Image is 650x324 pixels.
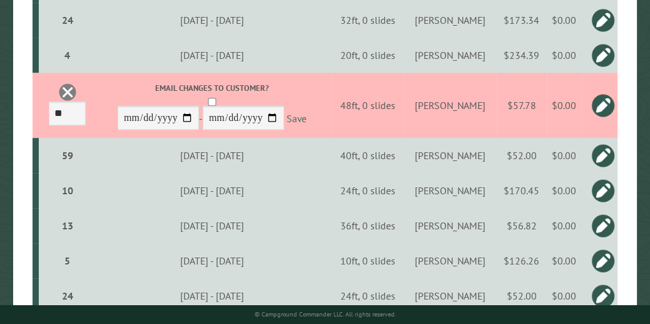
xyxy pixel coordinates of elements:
[287,112,307,125] a: Save
[497,3,547,38] td: $173.34
[404,278,497,313] td: [PERSON_NAME]
[404,3,497,38] td: [PERSON_NAME]
[547,3,582,38] td: $0.00
[497,38,547,73] td: $234.39
[332,38,405,73] td: 20ft, 0 slides
[44,254,91,267] div: 5
[95,14,330,26] div: [DATE] - [DATE]
[95,149,330,162] div: [DATE] - [DATE]
[332,3,405,38] td: 32ft, 0 slides
[44,184,91,197] div: 10
[497,243,547,278] td: $126.26
[404,138,497,173] td: [PERSON_NAME]
[547,38,582,73] td: $0.00
[547,73,582,138] td: $0.00
[95,290,330,302] div: [DATE] - [DATE]
[497,173,547,208] td: $170.45
[547,138,582,173] td: $0.00
[404,243,497,278] td: [PERSON_NAME]
[497,138,547,173] td: $52.00
[95,254,330,267] div: [DATE] - [DATE]
[404,173,497,208] td: [PERSON_NAME]
[95,82,330,94] label: Email changes to customer?
[95,184,330,197] div: [DATE] - [DATE]
[332,208,405,243] td: 36ft, 0 slides
[95,49,330,61] div: [DATE] - [DATE]
[547,208,582,243] td: $0.00
[44,219,91,232] div: 13
[404,208,497,243] td: [PERSON_NAME]
[44,290,91,302] div: 24
[332,278,405,313] td: 24ft, 0 slides
[332,243,405,278] td: 10ft, 0 slides
[547,173,582,208] td: $0.00
[547,243,582,278] td: $0.00
[547,278,582,313] td: $0.00
[404,38,497,73] td: [PERSON_NAME]
[44,149,91,162] div: 59
[58,83,77,102] a: Delete this reservation
[95,219,330,232] div: [DATE] - [DATE]
[497,278,547,313] td: $52.00
[332,73,405,138] td: 48ft, 0 slides
[44,14,91,26] div: 24
[332,173,405,208] td: 24ft, 0 slides
[95,82,330,133] div: -
[255,310,396,318] small: © Campground Commander LLC. All rights reserved.
[497,208,547,243] td: $56.82
[404,73,497,138] td: [PERSON_NAME]
[497,73,547,138] td: $57.78
[44,49,91,61] div: 4
[332,138,405,173] td: 40ft, 0 slides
